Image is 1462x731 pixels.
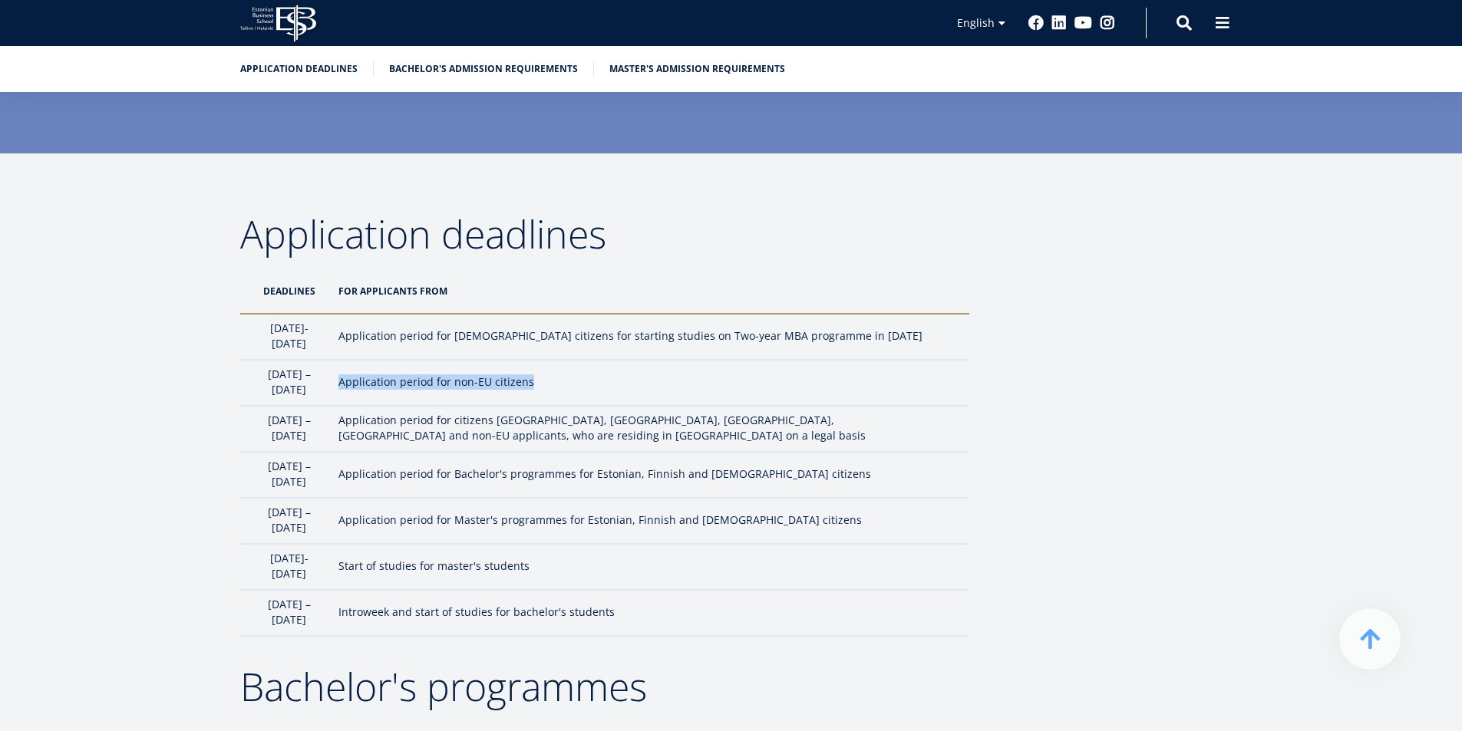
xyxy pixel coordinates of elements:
[331,498,969,544] td: Application period for Master's programmes for Estonian, Finnish and [DEMOGRAPHIC_DATA] citizens
[240,360,331,406] td: [DATE] – [DATE]
[609,61,785,77] a: Master's admission requirements
[240,544,331,590] td: [DATE]-[DATE]
[1100,15,1115,31] a: Instagram
[240,498,331,544] td: [DATE] – [DATE]
[240,314,331,360] td: [DATE]- [DATE]
[240,215,969,253] h2: Application deadlines
[240,61,358,77] a: Application deadlines
[256,284,323,299] p: DeadlineS
[1074,15,1092,31] a: Youtube
[240,452,331,498] td: [DATE] – [DATE]
[1028,15,1044,31] a: Facebook
[338,604,954,620] p: Introweek and start of studies for bachelor's students
[331,406,969,452] td: Application period for citizens [GEOGRAPHIC_DATA], [GEOGRAPHIC_DATA], [GEOGRAPHIC_DATA], [GEOGRAP...
[240,406,331,452] td: [DATE] – [DATE]
[331,314,969,360] td: Application period for [DEMOGRAPHIC_DATA] citizens for starting studies on Two-year MBA programme...
[331,544,969,590] td: Start of studies for master's students
[240,590,331,636] td: [DATE] – [DATE]
[1051,15,1067,31] a: Linkedin
[331,268,969,314] th: For applicants from
[389,61,578,77] a: Bachelor's admission requirements
[240,667,969,706] h2: Bachelor's programmes
[338,466,954,482] p: Application period for Bachelor's programmes for Estonian, Finnish and [DEMOGRAPHIC_DATA] citizens
[331,360,969,406] td: Application period for non-EU citizens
